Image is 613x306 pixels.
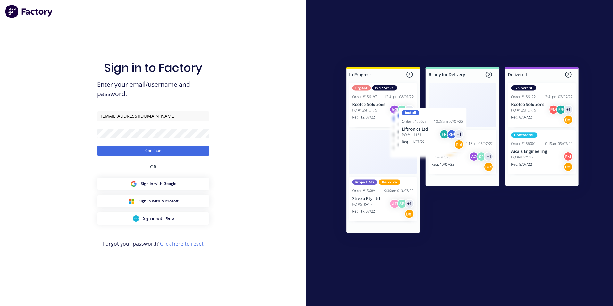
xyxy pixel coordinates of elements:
div: OR [150,156,156,178]
button: Continue [97,146,209,156]
img: Xero Sign in [133,215,139,222]
h1: Sign in to Factory [104,61,202,75]
span: Sign in with Microsoft [139,198,179,204]
span: Sign in with Google [141,181,176,187]
span: Forgot your password? [103,240,204,248]
button: Google Sign inSign in with Google [97,178,209,190]
img: Microsoft Sign in [128,198,135,204]
input: Email/Username [97,111,209,121]
img: Google Sign in [130,181,137,187]
a: Click here to reset [160,240,204,247]
button: Microsoft Sign inSign in with Microsoft [97,195,209,207]
img: Factory [5,5,53,18]
img: Sign in [332,54,593,248]
span: Sign in with Xero [143,216,174,221]
button: Xero Sign inSign in with Xero [97,212,209,225]
span: Enter your email/username and password. [97,80,209,98]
